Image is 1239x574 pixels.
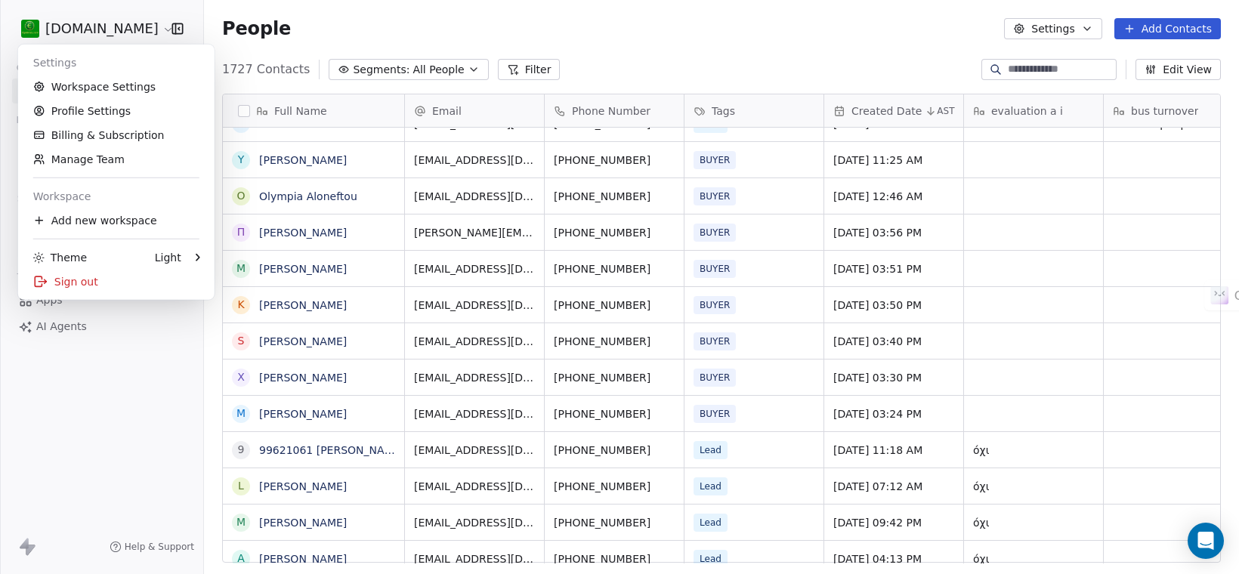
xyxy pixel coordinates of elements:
span: Contacts [10,57,66,79]
div: Light [155,250,181,265]
span: [PHONE_NUMBER] [554,225,675,240]
span: [DATE] 03:51 PM [833,261,954,276]
span: [DATE] 03:30 PM [833,370,954,385]
div: Workspace [24,184,209,208]
span: [EMAIL_ADDRESS][DOMAIN_NAME] [414,443,535,458]
div: Y [238,152,245,168]
div: O [236,188,245,204]
span: όχι [973,443,1094,458]
a: [PERSON_NAME] [259,154,347,166]
span: όχι [973,479,1094,494]
span: [EMAIL_ADDRESS][DOMAIN_NAME] [414,370,535,385]
span: Segments: [353,62,409,78]
a: [PERSON_NAME] [259,227,347,239]
a: [PERSON_NAME] [259,408,347,420]
span: [DATE] 03:24 PM [833,406,954,421]
span: [PERSON_NAME][EMAIL_ADDRESS][PERSON_NAME][DOMAIN_NAME] [414,225,535,240]
a: [PERSON_NAME] [259,299,347,311]
span: BUYER [694,151,736,169]
span: [DATE] 03:56 PM [833,225,954,240]
span: Help & Support [125,541,194,553]
button: Filter [498,59,561,80]
span: Created Date [851,103,922,119]
span: [EMAIL_ADDRESS][DOMAIN_NAME] [414,334,535,349]
span: [PHONE_NUMBER] [554,153,675,168]
button: Add Contacts [1114,18,1221,39]
span: [PHONE_NUMBER] [554,479,675,494]
span: [EMAIL_ADDRESS][DOMAIN_NAME] [414,153,535,168]
span: Marketing [10,109,72,131]
a: 99621061 [PERSON_NAME] [259,444,404,456]
span: [EMAIL_ADDRESS][DOMAIN_NAME] [414,551,535,566]
div: grid [223,128,405,563]
span: [PHONE_NUMBER] [554,443,675,458]
span: όχι [973,515,1094,530]
div: L [238,478,244,494]
span: [EMAIL_ADDRESS][DOMAIN_NAME] [414,298,535,313]
span: [DATE] 12:46 AM [833,189,954,204]
span: Lead [694,550,728,568]
span: [DATE] 11:25 AM [833,153,954,168]
a: Billing & Subscription [24,123,209,147]
span: [DOMAIN_NAME] [45,19,159,39]
div: A [237,551,245,566]
div: Open Intercom Messenger [1188,523,1224,559]
a: Workspace Settings [24,75,209,99]
a: [PERSON_NAME] [259,517,347,529]
span: Tools [11,266,48,289]
span: BUYER [694,187,736,205]
span: AI Agents [36,319,87,335]
span: BUYER [694,332,736,350]
span: [DATE] 04:13 PM [833,551,954,566]
a: Manage Team [24,147,209,171]
span: [EMAIL_ADDRESS][DOMAIN_NAME] [414,479,535,494]
span: [PHONE_NUMBER] [554,189,675,204]
div: Add new workspace [24,208,209,233]
span: [EMAIL_ADDRESS][DOMAIN_NAME] [414,189,535,204]
div: Settings [24,51,209,75]
span: [DATE] 03:40 PM [833,334,954,349]
span: όχι [973,551,1094,566]
span: Lead [694,514,728,532]
a: Christodoulos Prodromou [259,118,392,130]
span: [PHONE_NUMBER] [554,334,675,349]
span: [DATE] 03:50 PM [833,298,954,313]
span: Lead [694,441,728,459]
span: [PHONE_NUMBER] [554,515,675,530]
span: [DATE] 07:12 AM [833,479,954,494]
span: evaluation a i [991,103,1063,119]
span: People [222,17,291,40]
span: [EMAIL_ADDRESS][DOMAIN_NAME] [414,515,535,530]
span: AST [937,105,954,117]
div: K [237,297,244,313]
a: [PERSON_NAME] [259,372,347,384]
span: Email [432,103,462,119]
span: Apps [36,292,63,308]
span: BUYER [694,405,736,423]
a: Profile Settings [24,99,209,123]
span: [PHONE_NUMBER] [554,551,675,566]
span: 1727 Contacts [222,60,310,79]
span: [PHONE_NUMBER] [554,370,675,385]
span: bus turnover [1131,103,1198,119]
a: [PERSON_NAME] [259,335,347,347]
div: M [236,261,246,276]
button: Settings [1004,18,1102,39]
span: BUYER [694,369,736,387]
div: 9 [238,442,245,458]
span: All People [412,62,464,78]
div: Χ [237,369,245,385]
div: s [238,333,245,349]
div: M [236,406,246,421]
span: Tags [712,103,735,119]
span: Sales [11,187,50,210]
span: BUYER [694,224,736,242]
div: M [236,514,246,530]
span: Phone Number [572,103,650,119]
a: [PERSON_NAME] [259,263,347,275]
button: Edit View [1135,59,1221,80]
div: Π [237,224,246,240]
span: BUYER [694,296,736,314]
span: Full Name [274,103,327,119]
img: 439216937_921727863089572_7037892552807592703_n%20(1).jpg [21,20,39,38]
